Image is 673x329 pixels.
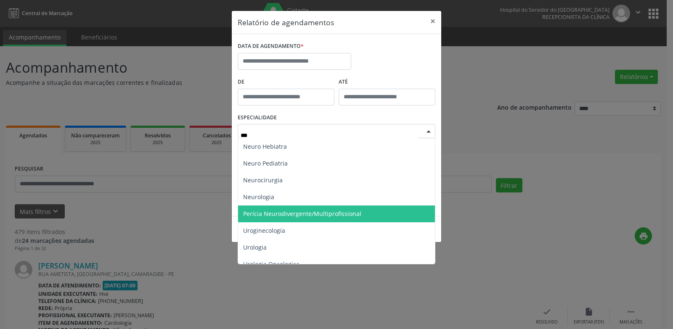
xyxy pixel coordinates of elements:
[424,11,441,32] button: Close
[243,176,283,184] span: Neurocirurgia
[243,260,299,268] span: Urologia Oncologica
[243,159,288,167] span: Neuro Pediatria
[238,40,304,53] label: DATA DE AGENDAMENTO
[243,210,361,218] span: Perícia Neurodivergente/Multiprofissional
[243,243,267,251] span: Urologia
[243,193,274,201] span: Neurologia
[243,226,285,234] span: Uroginecologia
[238,76,334,89] label: De
[243,142,287,150] span: Neuro Hebiatra
[238,17,334,28] h5: Relatório de agendamentos
[339,76,435,89] label: ATÉ
[238,111,277,124] label: ESPECIALIDADE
